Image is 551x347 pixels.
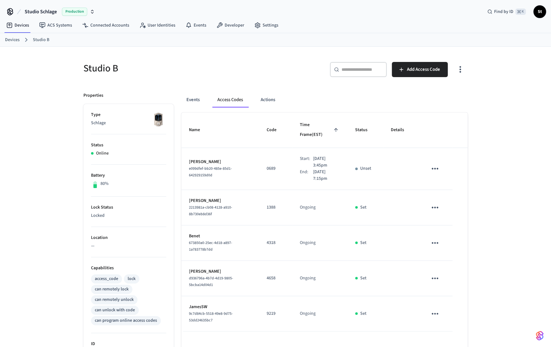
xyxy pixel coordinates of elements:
td: Ongoing [292,225,348,261]
a: Developer [211,20,249,31]
p: [PERSON_NAME] [189,159,251,165]
span: Studio Schlage [25,8,57,15]
div: can program online access codes [95,317,157,324]
p: Set [360,204,366,211]
span: Add Access Code [407,65,440,74]
span: 2213981a-cb08-4128-a910-8b730eb8d36f [189,205,232,217]
div: End: [300,169,313,182]
span: Time Frame(EST) [300,120,340,140]
p: JamesSW [189,304,251,310]
p: Online [96,150,109,157]
button: Actions [256,92,280,107]
div: can remotely unlock [95,296,134,303]
div: can unlock with code [95,307,135,314]
p: 4658 [267,275,285,282]
p: Unset [360,165,371,172]
span: Name [189,125,208,135]
a: Events [180,20,211,31]
p: Locked [91,212,166,219]
div: Find by ID⌘ K [482,6,531,17]
p: Type [91,112,166,118]
a: Studio B [33,37,49,43]
div: Start: [300,155,313,169]
p: 0689 [267,165,285,172]
p: [PERSON_NAME] [189,198,251,204]
span: 673850a0-25ec-4d18-a897-1a783778b7dd [189,240,232,252]
span: Details [391,125,412,135]
p: Schlage [91,120,166,126]
p: Set [360,275,366,282]
h5: Studio B [83,62,272,75]
p: Battery [91,172,166,179]
button: Access Codes [212,92,248,107]
a: User Identities [134,20,180,31]
span: ⌘ K [515,9,526,15]
p: [PERSON_NAME] [189,268,251,275]
table: sticky table [181,113,468,332]
p: Lock Status [91,204,166,211]
p: 4318 [267,240,285,246]
a: Settings [249,20,283,31]
span: Status [355,125,376,135]
div: lock [128,276,136,282]
a: Connected Accounts [77,20,134,31]
button: St [533,5,546,18]
span: Find by ID [494,9,513,15]
p: Location [91,234,166,241]
td: Ongoing [292,261,348,296]
a: Devices [1,20,34,31]
a: Devices [5,37,20,43]
td: Ongoing [292,190,348,225]
p: Set [360,240,366,246]
p: [DATE] 3:45pm [313,155,340,169]
a: ACS Systems [34,20,77,31]
p: [DATE] 7:15pm [313,169,340,182]
button: Add Access Code [392,62,448,77]
span: e099dfef-bb20-485e-85d1-642929159d0d [189,166,232,178]
p: Benet [189,233,251,240]
div: ant example [181,92,468,107]
span: d936796a-4b7d-4d19-9805-5bcba14d04d1 [189,276,233,288]
div: can remotely lock [95,286,129,293]
div: access_code [95,276,118,282]
p: — [91,243,166,249]
span: 9c7d84cb-5518-49e8-9d75-53dd24635bc7 [189,311,233,323]
p: Capabilities [91,265,166,271]
p: 9219 [267,310,285,317]
img: Schlage Sense Smart Deadbolt with Camelot Trim, Front [150,112,166,127]
p: Set [360,310,366,317]
p: Properties [83,92,103,99]
td: Ongoing [292,296,348,332]
button: Events [181,92,205,107]
p: 1388 [267,204,285,211]
span: St [534,6,545,17]
img: SeamLogoGradient.69752ec5.svg [536,331,543,341]
span: Production [62,8,87,16]
p: 80% [100,180,109,187]
p: Status [91,142,166,149]
span: Code [267,125,285,135]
